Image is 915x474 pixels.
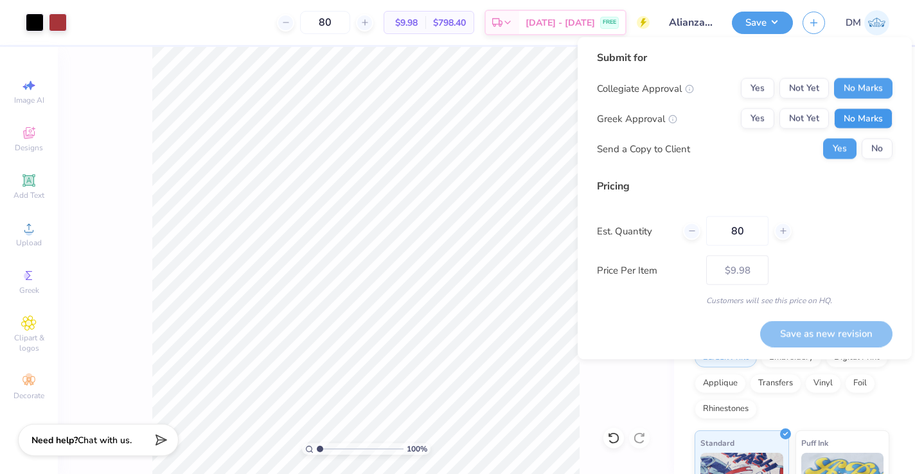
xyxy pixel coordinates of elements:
button: Yes [741,78,774,99]
div: Collegiate Approval [597,81,694,96]
input: – – [706,216,768,246]
input: – – [300,11,350,34]
div: Pricing [597,179,893,194]
div: Customers will see this price on HQ. [597,295,893,306]
span: Chat with us. [78,434,132,446]
div: Foil [845,374,875,393]
span: DM [846,15,861,30]
div: Greek Approval [597,111,677,126]
div: Vinyl [805,374,841,393]
span: Greek [19,285,39,295]
button: Save [732,12,793,34]
button: Not Yet [779,78,829,99]
div: Submit for [597,50,893,66]
button: No Marks [834,78,893,99]
span: Puff Ink [801,436,828,450]
span: Upload [16,238,42,248]
span: Clipart & logos [6,333,51,353]
span: $798.40 [433,16,466,30]
span: Standard [700,436,734,450]
button: No Marks [834,109,893,129]
strong: Need help? [31,434,78,446]
label: Est. Quantity [597,224,673,238]
img: Diana Malta [864,10,889,35]
button: Yes [823,139,857,159]
span: 100 % [407,443,427,455]
div: Rhinestones [695,399,757,419]
input: Untitled Design [659,10,722,35]
button: Yes [741,109,774,129]
button: No [862,139,893,159]
span: Add Text [13,190,44,200]
span: [DATE] - [DATE] [526,16,595,30]
span: $9.98 [392,16,418,30]
button: Not Yet [779,109,829,129]
span: Image AI [14,95,44,105]
span: Designs [15,143,43,153]
div: Transfers [750,374,801,393]
label: Price Per Item [597,263,697,277]
a: DM [846,10,889,35]
span: Decorate [13,391,44,401]
div: Applique [695,374,746,393]
div: Send a Copy to Client [597,141,690,156]
span: FREE [603,18,616,27]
